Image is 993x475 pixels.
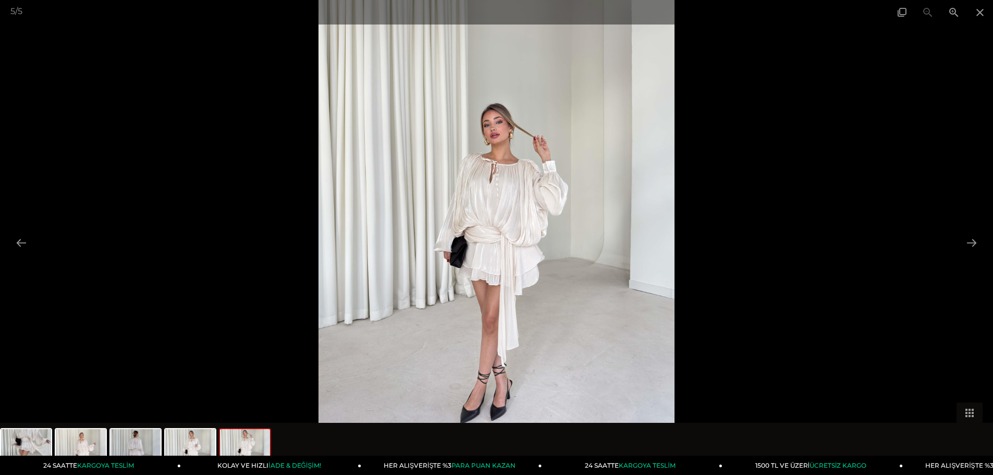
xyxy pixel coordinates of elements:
[111,429,161,469] img: britt-elbise-26k027-c-205a.jpg
[268,461,321,469] span: İADE & DEĞİŞİM!
[810,461,866,469] span: ÜCRETSİZ KARGO
[56,429,106,469] img: britt-elbise-26k027-ae3a-4.jpg
[1,429,51,469] img: britt-elbise-26k027-e281c7.jpg
[10,6,15,16] span: 5
[361,456,542,475] a: HER ALIŞVERİŞTE %3PARA PUAN KAZAN
[957,403,983,423] button: Toggle thumbnails
[220,429,270,469] img: britt-elbise-26k027-ab7-61.jpg
[181,456,361,475] a: KOLAY VE HIZLIİADE & DEĞİŞİM!
[722,456,903,475] a: 1500 TL VE ÜZERİÜCRETSİZ KARGO
[77,461,133,469] span: KARGOYA TESLİM
[18,6,22,16] span: 5
[451,461,516,469] span: PARA PUAN KAZAN
[619,461,675,469] span: KARGOYA TESLİM
[542,456,722,475] a: 24 SAATTEKARGOYA TESLİM
[165,429,215,469] img: britt-elbise-26k027-80e0-5.jpg
[1,456,181,475] a: 24 SAATTEKARGOYA TESLİM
